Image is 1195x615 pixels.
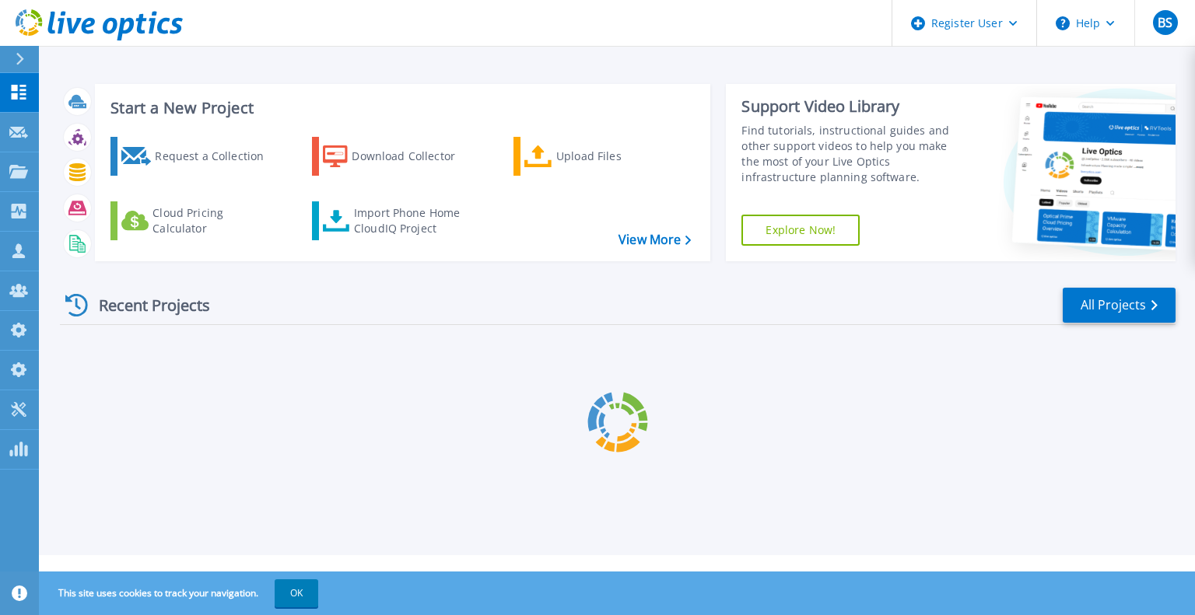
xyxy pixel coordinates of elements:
[741,215,860,246] a: Explore Now!
[741,123,967,185] div: Find tutorials, instructional guides and other support videos to help you make the most of your L...
[110,137,284,176] a: Request a Collection
[152,205,277,236] div: Cloud Pricing Calculator
[155,141,279,172] div: Request a Collection
[619,232,691,247] a: View More
[741,96,967,117] div: Support Video Library
[312,137,485,176] a: Download Collector
[110,100,691,117] h3: Start a New Project
[1158,16,1172,29] span: BS
[110,201,284,240] a: Cloud Pricing Calculator
[556,141,681,172] div: Upload Files
[60,286,231,324] div: Recent Projects
[354,205,475,236] div: Import Phone Home CloudIQ Project
[352,141,476,172] div: Download Collector
[275,579,318,607] button: OK
[43,579,318,607] span: This site uses cookies to track your navigation.
[513,137,687,176] a: Upload Files
[1063,288,1176,323] a: All Projects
